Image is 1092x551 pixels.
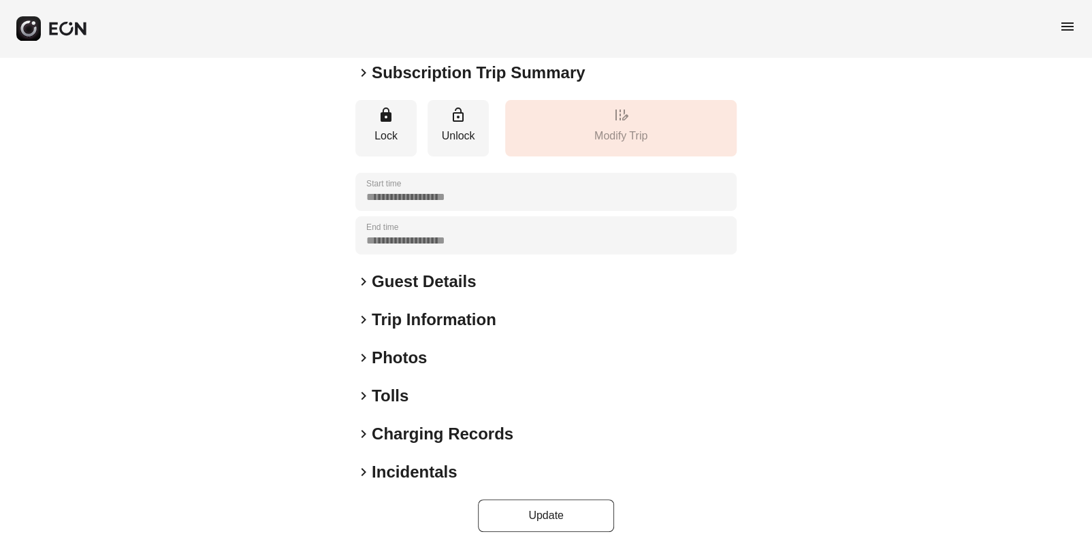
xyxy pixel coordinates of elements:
[372,62,585,84] h2: Subscription Trip Summary
[372,385,408,407] h2: Tolls
[355,464,372,480] span: keyboard_arrow_right
[1059,18,1076,35] span: menu
[372,423,513,445] h2: Charging Records
[355,65,372,81] span: keyboard_arrow_right
[478,499,614,532] button: Update
[355,273,372,290] span: keyboard_arrow_right
[372,347,427,369] h2: Photos
[372,461,457,483] h2: Incidentals
[355,312,372,328] span: keyboard_arrow_right
[428,100,489,156] button: Unlock
[362,128,410,144] p: Lock
[434,128,482,144] p: Unlock
[355,426,372,442] span: keyboard_arrow_right
[450,107,466,123] span: lock_open
[378,107,394,123] span: lock
[372,271,476,293] h2: Guest Details
[355,100,417,156] button: Lock
[355,350,372,366] span: keyboard_arrow_right
[355,388,372,404] span: keyboard_arrow_right
[372,309,496,331] h2: Trip Information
